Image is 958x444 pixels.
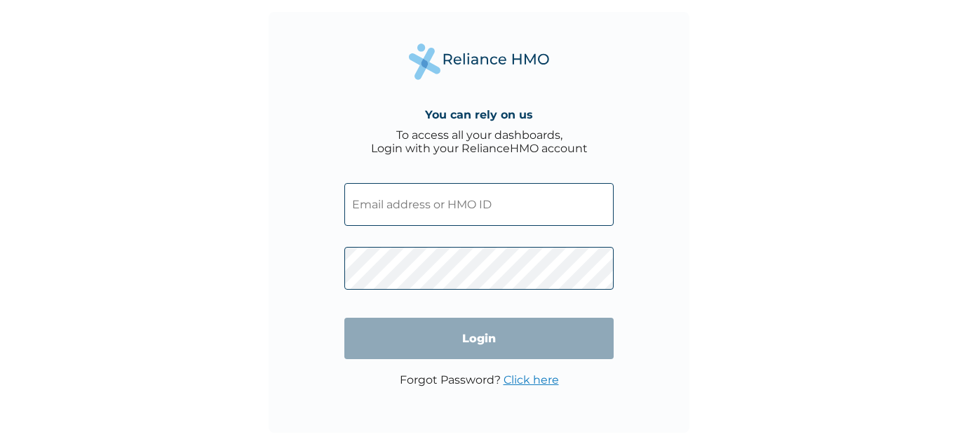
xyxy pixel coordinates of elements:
a: Click here [504,373,559,386]
div: To access all your dashboards, Login with your RelianceHMO account [371,128,588,155]
input: Login [344,318,614,359]
p: Forgot Password? [400,373,559,386]
h4: You can rely on us [425,108,533,121]
input: Email address or HMO ID [344,183,614,226]
img: Reliance Health's Logo [409,43,549,79]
